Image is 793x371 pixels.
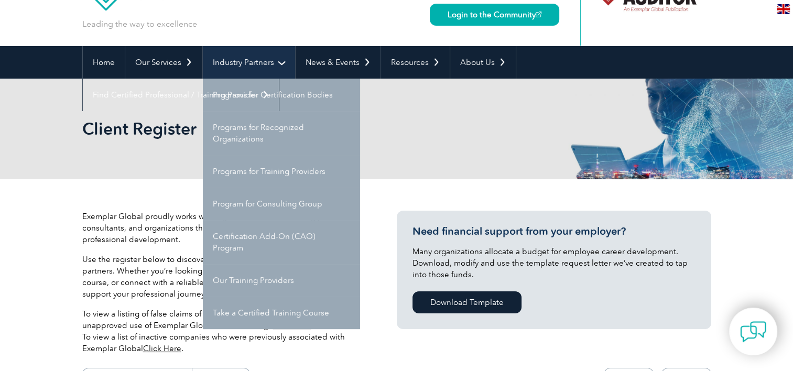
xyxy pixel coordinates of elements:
[381,46,450,79] a: Resources
[82,211,365,245] p: Exemplar Global proudly works with a global network of training providers, consultants, and organ...
[203,188,360,220] a: Program for Consulting Group
[203,264,360,297] a: Our Training Providers
[430,4,559,26] a: Login to the Community
[203,79,360,111] a: Programs for Certification Bodies
[83,46,125,79] a: Home
[412,225,696,238] h3: Need financial support from your employer?
[82,121,523,137] h2: Client Register
[203,220,360,264] a: Certification Add-On (CAO) Program
[203,111,360,155] a: Programs for Recognized Organizations
[450,46,516,79] a: About Us
[83,79,279,111] a: Find Certified Professional / Training Provider
[82,254,365,300] p: Use the register below to discover detailed profiles and offerings from our partners. Whether you...
[203,46,295,79] a: Industry Partners
[125,46,202,79] a: Our Services
[412,246,696,280] p: Many organizations allocate a budget for employee career development. Download, modify and use th...
[412,291,522,313] a: Download Template
[143,344,181,353] a: Click Here
[82,308,365,354] p: To view a listing of false claims of Exemplar Global training certification or unapproved use of ...
[203,155,360,188] a: Programs for Training Providers
[777,4,790,14] img: en
[740,319,766,345] img: contact-chat.png
[536,12,541,17] img: open_square.png
[203,297,360,329] a: Take a Certified Training Course
[82,18,197,30] p: Leading the way to excellence
[296,46,381,79] a: News & Events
